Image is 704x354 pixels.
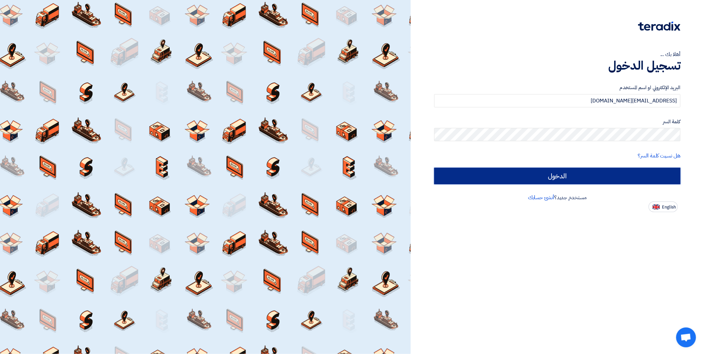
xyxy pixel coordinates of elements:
button: English [649,202,678,212]
input: الدخول [434,168,680,184]
input: أدخل بريد العمل الإلكتروني او اسم المستخدم الخاص بك ... [434,94,680,107]
h1: تسجيل الدخول [434,58,680,73]
label: البريد الإلكتروني او اسم المستخدم [434,84,680,91]
div: أهلا بك ... [434,50,680,58]
div: مستخدم جديد؟ [434,194,680,202]
a: أنشئ حسابك [528,194,554,202]
img: en-US.png [653,205,660,209]
div: Open chat [676,327,696,347]
img: Teradix logo [638,22,680,31]
a: هل نسيت كلمة السر؟ [638,152,680,160]
span: English [662,205,676,209]
label: كلمة السر [434,118,680,126]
